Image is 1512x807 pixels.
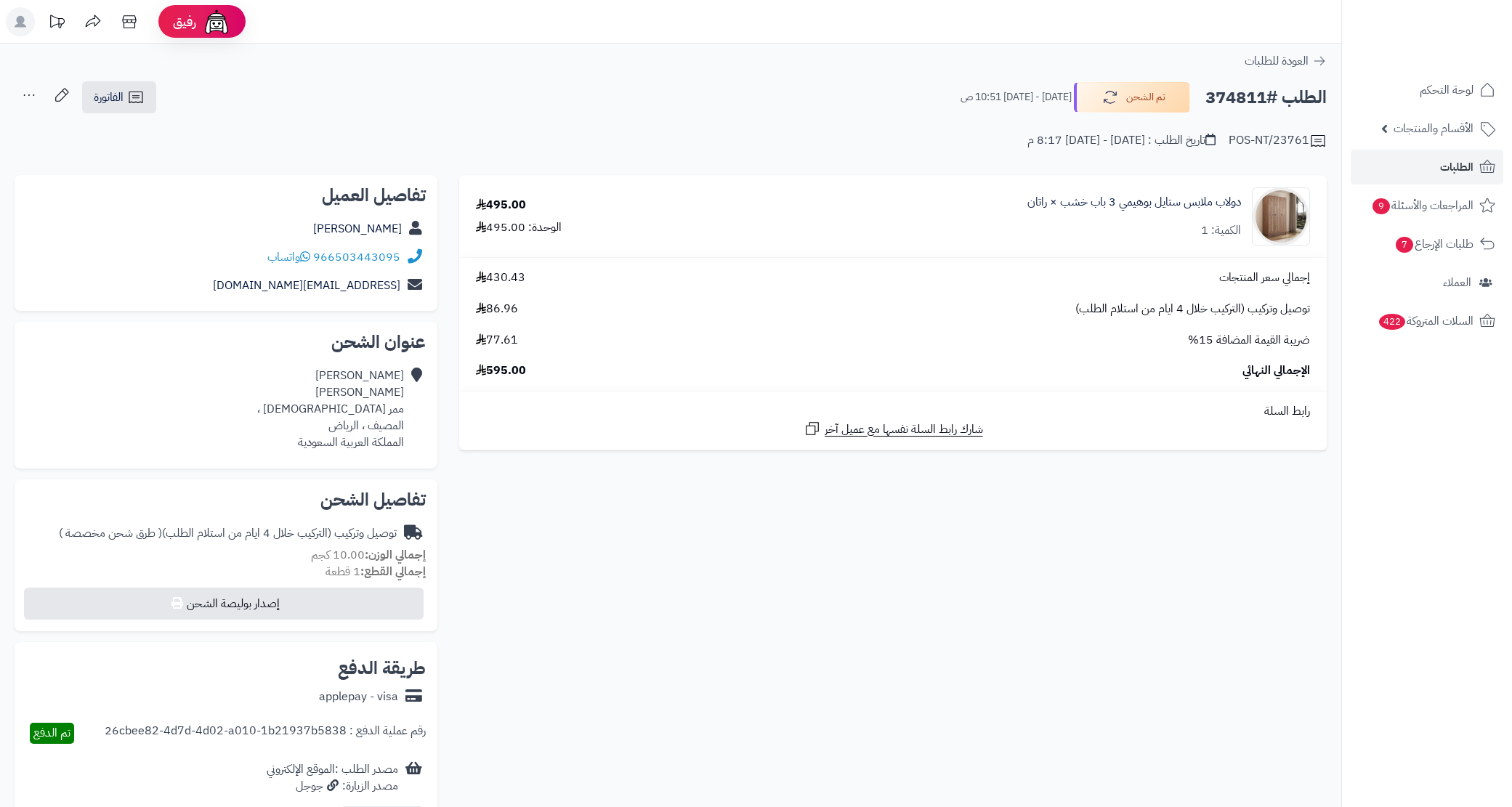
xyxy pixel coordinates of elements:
[202,7,231,36] img: ai-face.png
[1253,187,1309,246] img: 1749976485-1-90x90.jpg
[1245,52,1309,70] span: العودة للطلبات
[105,723,426,744] div: رقم عملية الدفع : 26cbee82-4d7d-4d02-a010-1b21937b5838
[1379,314,1405,330] span: 422
[59,524,162,542] span: ( طرق شحن مخصصة )
[26,491,426,508] h2: تفاصيل الشحن
[476,197,526,214] div: 495.00
[82,81,156,113] a: الفاتورة
[476,301,518,317] span: 86.96
[39,7,75,40] a: تحديثات المنصة
[1351,150,1503,184] a: الطلبات
[1351,304,1503,338] a: السلات المتروكة422
[173,13,196,31] span: رفيق
[1242,362,1310,379] span: الإجمالي النهائي
[257,368,404,450] div: [PERSON_NAME] [PERSON_NAME] ممر [DEMOGRAPHIC_DATA] ، المصيف ، الرياض المملكة العربية السعودية
[1378,311,1473,331] span: السلات المتروكة
[1351,73,1503,108] a: لوحة التحكم
[1420,80,1473,100] span: لوحة التحكم
[1074,82,1190,113] button: تم الشحن
[1188,332,1310,349] span: ضريبة القيمة المضافة 15%
[1245,52,1327,70] a: العودة للطلبات
[1075,301,1310,317] span: توصيل وتركيب (التركيب خلال 4 ايام من استلام الطلب)
[1372,198,1390,214] span: 9
[1413,11,1498,41] img: logo-2.png
[267,778,398,795] div: مصدر الزيارة: جوجل
[313,248,400,266] a: 966503443095
[26,333,426,351] h2: عنوان الشحن
[804,420,983,438] a: شارك رابط السلة نفسها مع عميل آخر
[26,187,426,204] h2: تفاصيل العميل
[1440,157,1473,177] span: الطلبات
[311,546,426,564] small: 10.00 كجم
[267,248,310,266] a: واتساب
[1351,188,1503,223] a: المراجعات والأسئلة9
[33,724,70,742] span: تم الدفع
[1394,118,1473,139] span: الأقسام والمنتجات
[465,403,1321,420] div: رابط السلة
[476,332,518,349] span: 77.61
[94,89,124,106] span: الفاتورة
[360,563,426,580] strong: إجمالي القطع:
[338,660,426,677] h2: طريقة الدفع
[24,588,424,620] button: إصدار بوليصة الشحن
[1394,234,1473,254] span: طلبات الإرجاع
[213,277,400,294] a: [EMAIL_ADDRESS][DOMAIN_NAME]
[1027,132,1216,149] div: تاريخ الطلب : [DATE] - [DATE] 8:17 م
[476,362,526,379] span: 595.00
[1351,265,1503,300] a: العملاء
[1396,237,1413,253] span: 7
[1351,227,1503,261] a: طلبات الإرجاع7
[476,269,525,286] span: 430.43
[59,525,397,542] div: توصيل وتركيب (التركيب خلال 4 ايام من استلام الطلب)
[365,546,426,564] strong: إجمالي الوزن:
[326,563,426,580] small: 1 قطعة
[1027,194,1241,211] a: دولاب ملابس ستايل بوهيمي 3 باب خشب × راتان
[1219,269,1310,286] span: إجمالي سعر المنتجات
[1371,195,1473,216] span: المراجعات والأسئلة
[1229,132,1327,150] div: POS-NT/23761
[961,90,1072,105] small: [DATE] - [DATE] 10:51 ص
[313,220,402,238] a: [PERSON_NAME]
[267,761,398,795] div: مصدر الطلب :الموقع الإلكتروني
[1443,272,1471,293] span: العملاء
[476,219,562,236] div: الوحدة: 495.00
[825,421,983,438] span: شارك رابط السلة نفسها مع عميل آخر
[319,689,398,705] div: applepay - visa
[1205,83,1327,113] h2: الطلب #374811
[1201,222,1241,239] div: الكمية: 1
